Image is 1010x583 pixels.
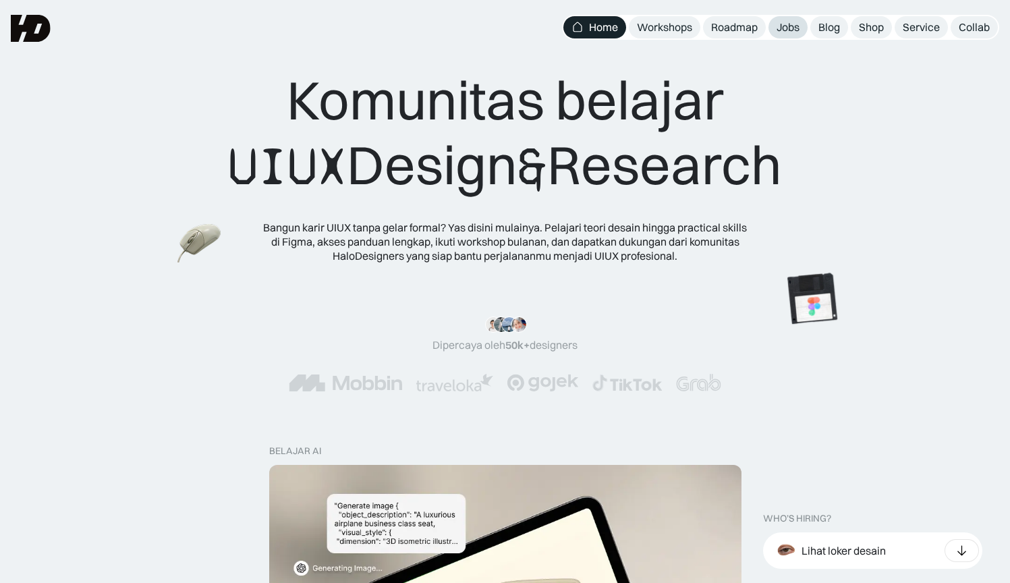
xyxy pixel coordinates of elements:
div: Shop [859,20,884,34]
a: Blog [810,16,848,38]
div: Komunitas belajar Design Research [228,67,782,199]
a: Jobs [768,16,808,38]
div: Lihat loker desain [802,544,886,558]
a: Home [563,16,626,38]
span: UIUX [228,134,347,199]
a: Shop [851,16,892,38]
a: Service [895,16,948,38]
div: Jobs [777,20,799,34]
div: Home [589,20,618,34]
div: WHO’S HIRING? [763,513,831,524]
a: Workshops [629,16,700,38]
span: & [517,134,547,199]
div: Bangun karir UIUX tanpa gelar formal? Yas disini mulainya. Pelajari teori desain hingga practical... [262,221,748,262]
span: 50k+ [505,338,530,352]
a: Roadmap [703,16,766,38]
div: Service [903,20,940,34]
div: Blog [818,20,840,34]
a: Collab [951,16,998,38]
div: belajar ai [269,445,321,457]
div: Collab [959,20,990,34]
div: Workshops [637,20,692,34]
div: Roadmap [711,20,758,34]
div: Dipercaya oleh designers [432,338,578,352]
